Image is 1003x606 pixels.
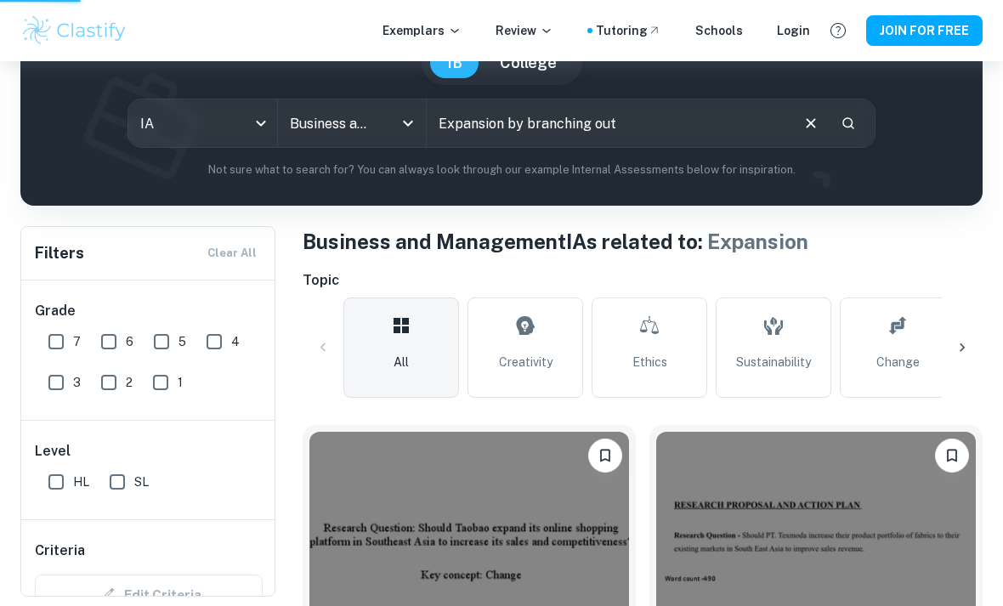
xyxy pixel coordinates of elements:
span: All [394,353,409,371]
button: Help and Feedback [824,16,853,45]
button: Please log in to bookmark exemplars [935,439,969,473]
span: Ethics [632,353,667,371]
button: Clear [795,107,827,139]
h6: Filters [35,241,84,265]
p: Review [496,21,553,40]
span: 2 [126,373,133,392]
span: 5 [178,332,186,351]
span: Sustainability [736,353,811,371]
h1: Business and Management IAs related to: [303,226,983,257]
h6: Level [35,441,263,462]
span: SL [134,473,149,491]
button: Open [396,111,420,135]
span: 6 [126,332,133,351]
button: Search [834,109,863,138]
p: Exemplars [382,21,462,40]
a: Login [777,21,810,40]
span: 7 [73,332,81,351]
button: College [483,48,574,78]
h6: Topic [303,270,983,291]
button: Please log in to bookmark exemplars [588,439,622,473]
span: Expansion [707,229,808,253]
h6: Grade [35,301,263,321]
div: IA [128,99,277,147]
p: Not sure what to search for? You can always look through our example Internal Assessments below f... [34,161,969,178]
input: E.g. tech company expansion, marketing strategies, motivation theories... [427,99,788,147]
a: Schools [695,21,743,40]
img: Clastify logo [20,14,128,48]
span: Creativity [499,353,552,371]
span: 3 [73,373,81,392]
a: Tutoring [596,21,661,40]
h6: Criteria [35,541,85,561]
button: IB [430,48,479,78]
span: HL [73,473,89,491]
span: 1 [178,373,183,392]
span: 4 [231,332,240,351]
span: Change [876,353,920,371]
button: JOIN FOR FREE [866,15,983,46]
